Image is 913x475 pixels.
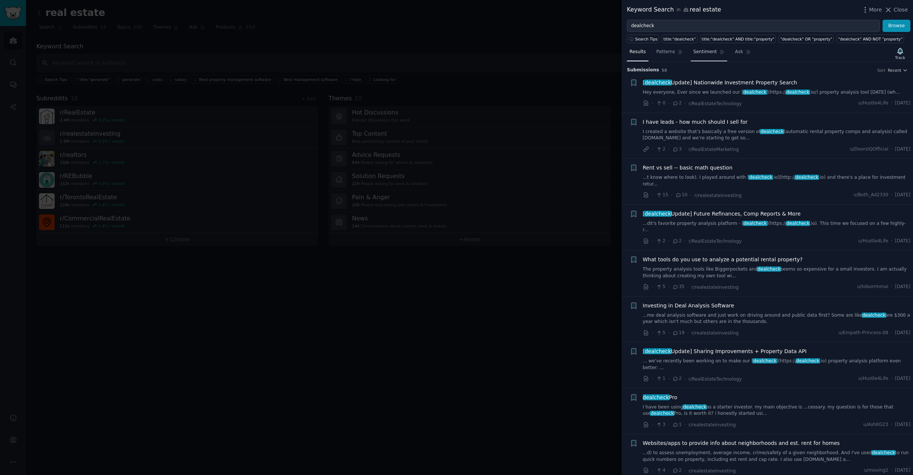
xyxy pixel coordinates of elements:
[643,256,803,264] span: What tools do you use to analyze a potential rental property?
[891,146,893,153] span: ·
[735,49,743,55] span: Ask
[838,36,903,42] div: "dealcheck" AND NOT "property"
[672,100,681,107] span: 2
[862,313,886,318] span: dealcheck
[672,421,681,428] span: 1
[668,329,670,337] span: ·
[675,192,687,198] span: 10
[668,421,670,429] span: ·
[838,330,888,336] span: u/Empath-Princess-08
[760,129,784,134] span: dealcheck
[672,375,681,382] span: 2
[656,284,665,290] span: 5
[895,375,910,382] span: [DATE]
[652,375,653,383] span: ·
[676,7,680,13] span: in
[689,147,739,152] span: r/RealEstateMarketing
[643,220,911,233] a: ...dit's favorite property analysis platform - [dealcheck](https://dealcheck.io). This time we fo...
[642,394,670,400] span: dealcheck
[894,6,908,14] span: Close
[644,80,671,85] span: dealcheck
[643,348,807,355] span: [ Update] Sharing Improvements + Property Data API
[891,330,893,336] span: ·
[895,100,910,107] span: [DATE]
[643,129,911,142] a: I created a website that’s basically a free version ofdealcheck(automatic rental property comps a...
[748,175,773,180] span: dealcheck
[692,285,739,290] span: r/realestateinvesting
[652,191,653,199] span: ·
[858,238,888,245] span: u/Hustle4Life
[672,467,681,474] span: 2
[891,238,893,245] span: ·
[627,35,659,43] button: Search Tips
[891,375,893,382] span: ·
[895,330,910,336] span: [DATE]
[693,49,717,55] span: Sentiment
[684,100,686,107] span: ·
[702,36,774,42] div: title:"dealcheck" AND title:"property"
[891,284,893,290] span: ·
[672,146,681,153] span: 3
[895,238,910,245] span: [DATE]
[643,394,677,401] span: Pro
[689,239,742,244] span: r/RealEstateTechnology
[895,284,910,290] span: [DATE]
[786,221,810,226] span: dealcheck
[858,100,888,107] span: u/Hustle4Life
[752,358,777,363] span: dealcheck
[627,46,648,61] a: Results
[891,100,893,107] span: ·
[884,6,908,14] button: Close
[627,20,880,32] input: Try a keyword related to your business
[778,35,834,43] a: "dealcheck" OR "property"
[652,329,653,337] span: ·
[700,35,776,43] a: title:"dealcheck" AND title:"property"
[643,164,733,172] a: Rent vs sell -- basic math question
[883,20,910,32] button: Browse
[643,210,801,218] span: [ Update] Future Refinances, Comp Reports & More
[668,100,670,107] span: ·
[652,145,653,153] span: ·
[643,439,840,447] a: Websites/apps to provide info about neighborhoods and est. rent for homes
[643,210,801,218] a: [dealcheckUpdate] Future Refinances, Comp Reports & More
[689,377,742,382] span: r/RealEstateTechnology
[794,175,819,180] span: dealcheck
[689,101,742,106] span: r/RealEstateTechnology
[672,238,681,245] span: 2
[668,145,670,153] span: ·
[668,467,670,475] span: ·
[643,302,734,310] span: Investing in Deal Analysis Software
[888,68,901,73] span: Recent
[893,46,908,61] button: Track
[662,68,667,72] span: 58
[643,404,911,417] a: I have been usingdealcheckas a starter investor. my main objective is ...cessary. my question is ...
[656,330,665,336] span: 5
[643,174,911,187] a: ...t know where to look). I played around with [dealcheck.io](http://dealcheck.io) and there's a ...
[629,49,646,55] span: Results
[850,146,888,153] span: u/DoorsIQOfficial
[643,118,748,126] a: I have leads - how much should I sell for
[836,35,904,43] a: "dealcheck" AND NOT "property"
[643,348,807,355] a: [dealcheckUpdate] Sharing Improvements + Property Data API
[692,330,739,336] span: r/realestateinvesting
[643,89,911,96] a: Hey everyone, Ever since we launched our [dealcheck](https://dealcheck.io/) property analysis too...
[656,238,665,245] span: 2
[732,46,754,61] a: Ask
[672,330,684,336] span: 19
[684,421,686,429] span: ·
[689,422,736,427] span: r/realestateinvesting
[877,68,886,73] div: Sort
[643,79,797,87] a: [dealcheckUpdate] Nationwide Investment Property Search
[689,468,736,474] span: r/realestateinvesting
[895,421,910,428] span: [DATE]
[650,411,674,416] span: dealcheck
[780,36,832,42] div: "dealcheck" OR "property"
[687,329,689,337] span: ·
[652,421,653,429] span: ·
[643,358,911,371] a: ... we've recently been working on to make our [dealcheck](https://dealcheck.io) property analysi...
[672,284,684,290] span: 35
[895,55,905,60] div: Track
[644,211,671,217] span: dealcheck
[668,375,670,383] span: ·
